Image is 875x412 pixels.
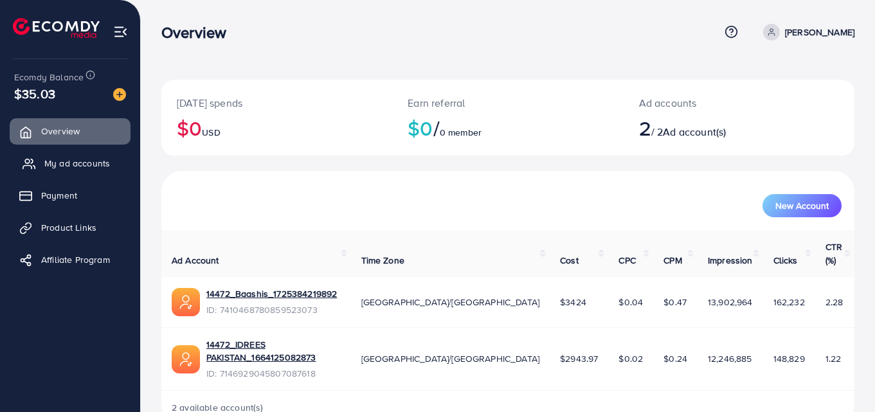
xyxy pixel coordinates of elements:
[41,125,80,138] span: Overview
[177,95,377,111] p: [DATE] spends
[172,345,200,373] img: ic-ads-acc.e4c84228.svg
[10,150,131,176] a: My ad accounts
[820,354,865,402] iframe: Chat
[708,254,753,267] span: Impression
[41,221,96,234] span: Product Links
[361,296,540,309] span: [GEOGRAPHIC_DATA]/[GEOGRAPHIC_DATA]
[13,18,100,38] img: logo
[10,247,131,273] a: Affiliate Program
[161,23,237,42] h3: Overview
[202,126,220,139] span: USD
[41,189,77,202] span: Payment
[663,125,726,139] span: Ad account(s)
[560,352,598,365] span: $2943.97
[206,367,341,380] span: ID: 7146929045807087618
[825,296,843,309] span: 2.28
[408,116,608,140] h2: $0
[762,194,842,217] button: New Account
[663,254,681,267] span: CPM
[440,126,482,139] span: 0 member
[618,254,635,267] span: CPC
[618,352,643,365] span: $0.02
[113,24,128,39] img: menu
[663,352,687,365] span: $0.24
[825,352,842,365] span: 1.22
[44,157,110,170] span: My ad accounts
[361,254,404,267] span: Time Zone
[14,71,84,84] span: Ecomdy Balance
[433,113,440,143] span: /
[560,254,579,267] span: Cost
[41,253,110,266] span: Affiliate Program
[172,288,200,316] img: ic-ads-acc.e4c84228.svg
[172,254,219,267] span: Ad Account
[773,254,798,267] span: Clicks
[663,296,687,309] span: $0.47
[408,95,608,111] p: Earn referral
[206,287,337,300] a: 14472_Baashis_1725384219892
[10,183,131,208] a: Payment
[775,201,829,210] span: New Account
[177,116,377,140] h2: $0
[773,296,805,309] span: 162,232
[10,118,131,144] a: Overview
[708,296,753,309] span: 13,902,964
[758,24,854,40] a: [PERSON_NAME]
[113,88,126,101] img: image
[618,296,643,309] span: $0.04
[639,116,782,140] h2: / 2
[206,338,341,364] a: 14472_IDREES PAKISTAN_1664125082873
[206,303,337,316] span: ID: 7410468780859523073
[773,352,805,365] span: 148,829
[825,240,842,266] span: CTR (%)
[14,84,55,103] span: $35.03
[560,296,586,309] span: $3424
[708,352,752,365] span: 12,246,885
[639,113,651,143] span: 2
[639,95,782,111] p: Ad accounts
[785,24,854,40] p: [PERSON_NAME]
[10,215,131,240] a: Product Links
[361,352,540,365] span: [GEOGRAPHIC_DATA]/[GEOGRAPHIC_DATA]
